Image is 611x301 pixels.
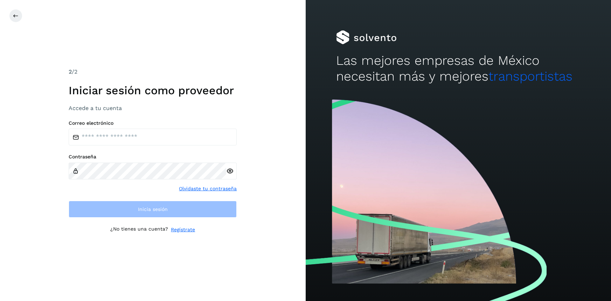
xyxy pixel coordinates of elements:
[171,226,195,233] a: Regístrate
[179,185,237,192] a: Olvidaste tu contraseña
[138,207,168,212] span: Inicia sesión
[110,226,168,233] p: ¿No tienes una cuenta?
[336,53,581,84] h2: Las mejores empresas de México necesitan más y mejores
[488,69,572,84] span: transportistas
[69,68,237,76] div: /2
[69,68,72,75] span: 2
[69,105,237,111] h3: Accede a tu cuenta
[69,120,237,126] label: Correo electrónico
[69,201,237,218] button: Inicia sesión
[69,84,237,97] h1: Iniciar sesión como proveedor
[69,154,237,160] label: Contraseña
